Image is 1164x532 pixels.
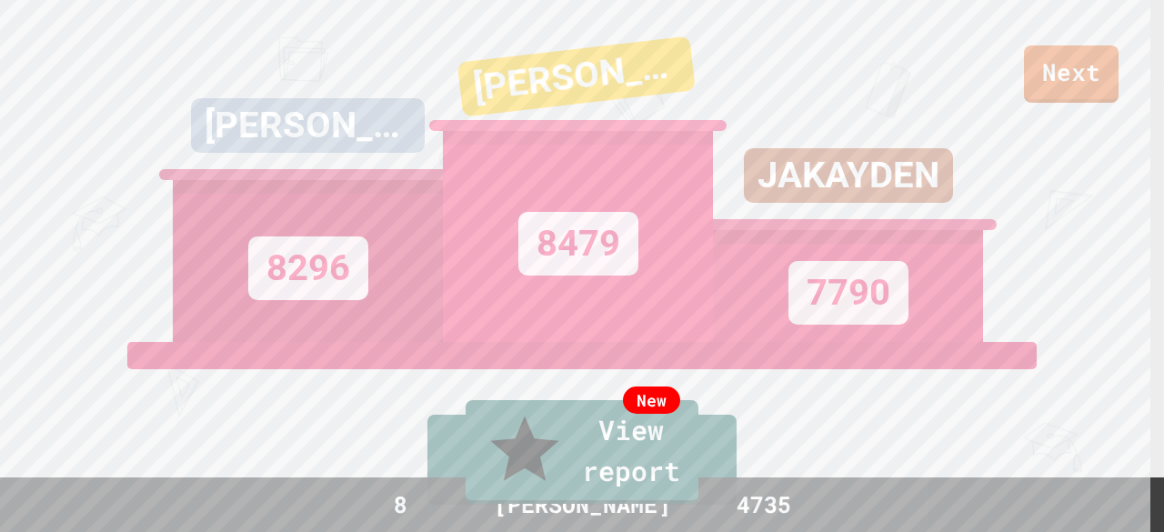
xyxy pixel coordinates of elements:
[623,386,680,414] div: New
[466,400,698,504] a: View report
[788,261,908,325] div: 7790
[248,236,368,300] div: 8296
[744,148,953,203] div: JAKAYDEN
[457,36,696,117] div: [PERSON_NAME]
[518,212,638,276] div: 8479
[191,98,425,153] div: [PERSON_NAME]
[1024,45,1119,103] a: Next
